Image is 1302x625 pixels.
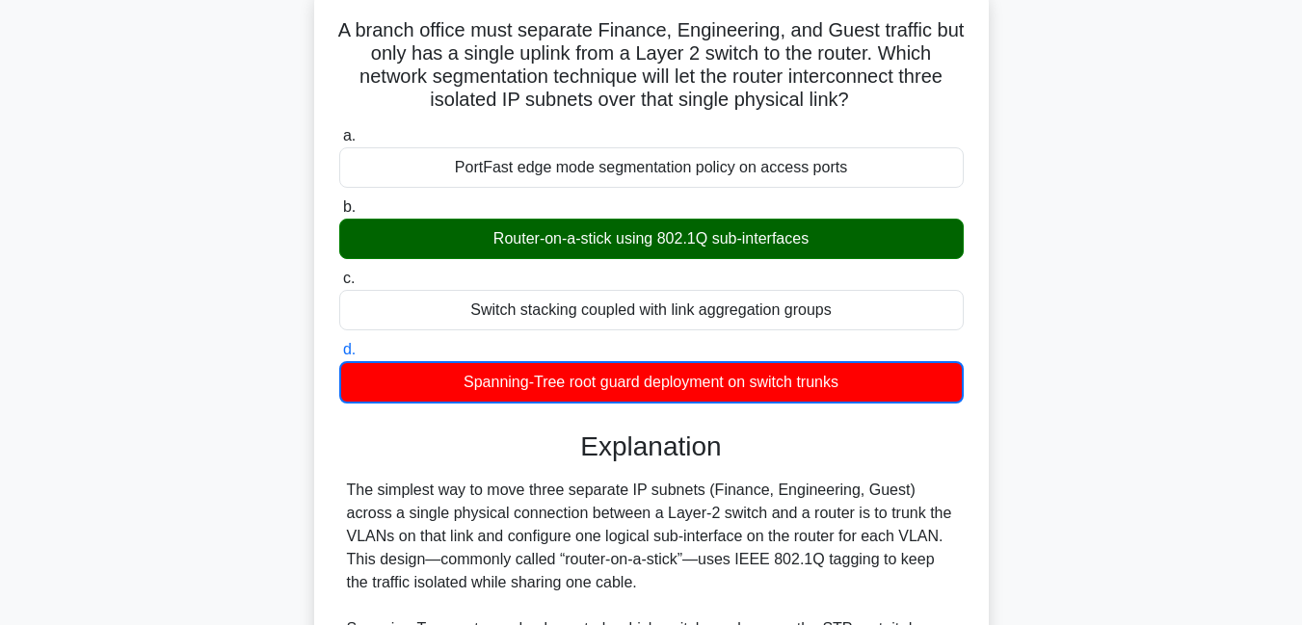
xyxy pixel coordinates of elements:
div: Switch stacking coupled with link aggregation groups [339,290,964,330]
div: Spanning-Tree root guard deployment on switch trunks [339,361,964,404]
div: Router-on-a-stick using 802.1Q sub-interfaces [339,219,964,259]
span: a. [343,127,356,143]
div: PortFast edge mode segmentation policy on access ports [339,147,964,188]
span: d. [343,341,356,357]
h3: Explanation [351,430,952,463]
span: b. [343,198,356,215]
h5: A branch office must separate Finance, Engineering, and Guest traffic but only has a single uplin... [337,18,966,113]
span: c. [343,270,355,286]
